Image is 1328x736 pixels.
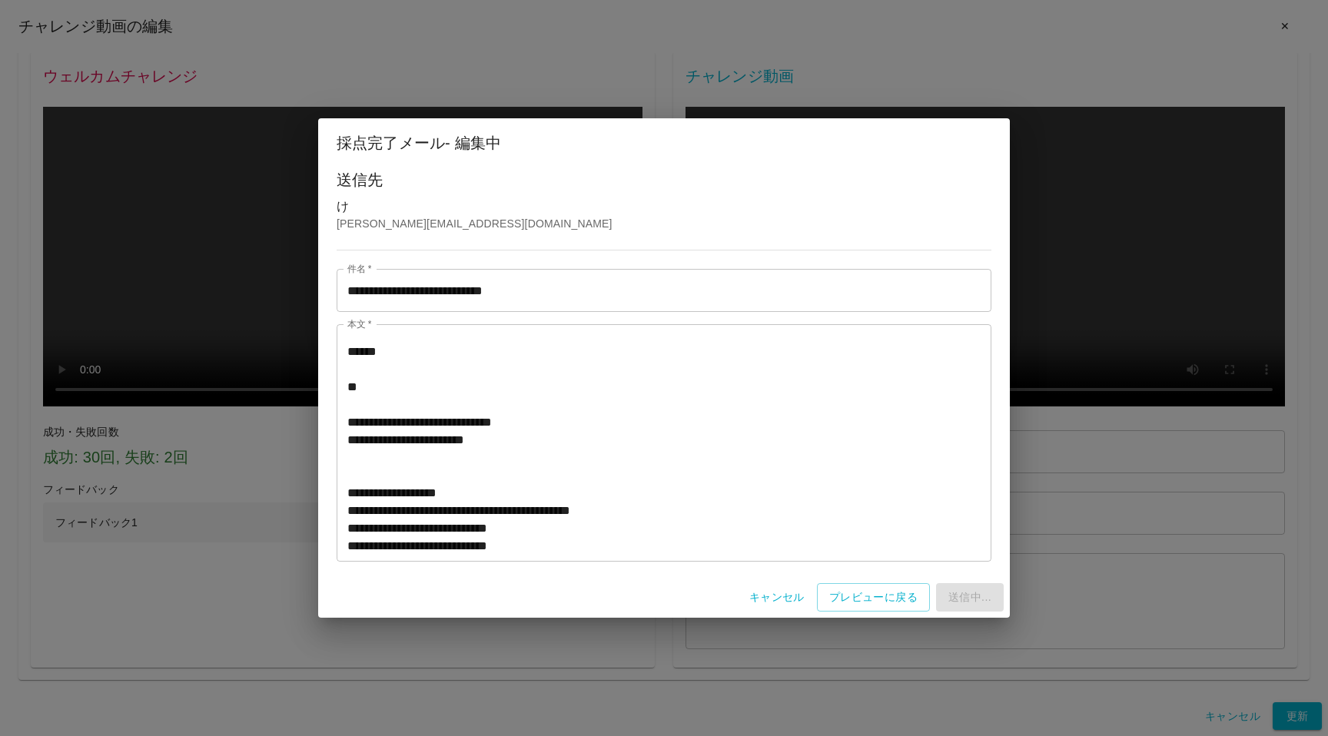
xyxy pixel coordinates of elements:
[347,317,372,330] label: 本文
[337,197,991,216] p: け
[337,216,991,231] p: [PERSON_NAME][EMAIL_ADDRESS][DOMAIN_NAME]
[337,167,991,192] h6: 送信先
[318,118,1010,167] h2: 採点完了メール - 編集中
[817,583,930,612] button: プレビューに戻る
[347,262,372,275] label: 件名
[743,583,811,612] button: キャンセル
